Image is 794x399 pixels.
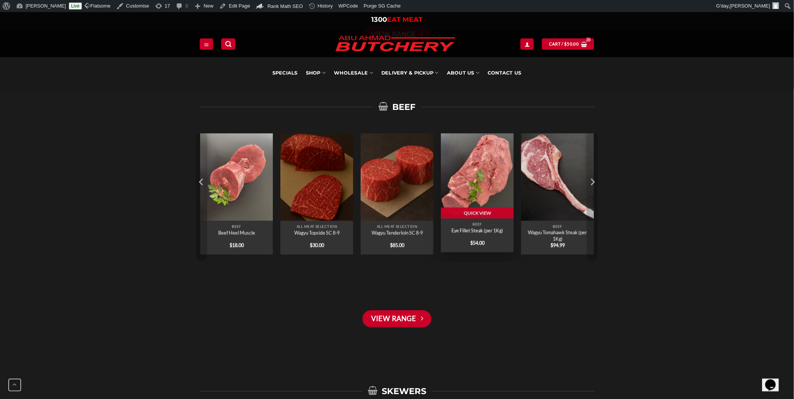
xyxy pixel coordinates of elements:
[441,207,514,219] a: Quick View
[521,133,594,221] a: Wagyu Tomahawk Steak (per 1Kg)
[378,101,415,113] span: BEEF
[364,224,430,228] p: All Meat Selection
[272,57,298,89] a: Specials
[550,242,565,248] bdi: 94.99
[284,224,349,228] p: All Meat Selection
[196,132,207,261] button: Previous
[564,41,579,46] bdi: 50.00
[309,242,312,248] span: $
[221,38,236,49] a: Search
[368,385,426,397] span: SKEWERS
[525,230,590,242] a: Wagyu Tomahawk Steak (per 1Kg)
[372,15,387,24] span: 1300
[773,2,779,9] img: Avatar of Adam Kawtharani
[229,242,232,248] span: $
[229,242,243,248] bdi: 18.00
[447,57,479,89] a: About Us
[306,57,326,89] a: SHOP
[8,379,21,391] button: Go to top
[294,230,339,236] a: Wagyu Topside SC 8-9
[390,242,392,248] span: $
[549,41,579,47] span: Cart /
[200,133,273,221] a: Beef Heel Muscle
[441,131,514,218] img: Abu Ahmad Butchery Punchbowl
[329,31,461,57] img: Abu Ahmad Butchery
[200,38,213,49] a: Menu
[363,310,431,327] a: View Range
[564,41,567,47] span: $
[200,133,273,221] img: Abu Ahmad Butchery Punchbowl
[218,230,255,236] a: Beef Heel Muscle
[730,3,770,9] span: [PERSON_NAME]
[762,369,786,391] iframe: chat widget
[361,133,433,221] a: Wagyu Tenderloin SC 8-9
[520,38,534,49] a: My account
[334,57,373,89] a: Wholesale
[470,240,484,246] bdi: 54.00
[204,224,269,228] p: Beef
[550,242,553,248] span: $
[525,224,590,228] p: Beef
[390,242,404,248] bdi: 85.00
[521,133,594,221] img: Abu Ahmad Butchery Punchbowl
[361,133,433,221] img: Abu Ahmad Butchery Punchbowl
[542,38,594,49] a: View cart
[280,133,353,221] a: Wagyu Topside SC 8-9
[451,227,503,233] a: Eye Fillet Steak (per 1Kg)
[470,240,473,246] span: $
[381,57,439,89] a: Delivery & Pickup
[441,131,514,218] a: Eye Fillet Steak (per 1Kg)
[268,3,303,9] span: Rank Math SEO
[69,3,82,9] a: Live
[280,133,353,221] img: Abu Ahmad Butchery Punchbowl
[488,57,522,89] a: Contact Us
[587,132,598,261] button: Next
[387,15,423,24] span: EAT MEAT
[445,222,510,226] p: Beef
[372,15,423,24] a: 1300EAT MEAT
[309,242,324,248] bdi: 30.00
[371,230,422,236] a: Wagyu Tenderloin SC 8-9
